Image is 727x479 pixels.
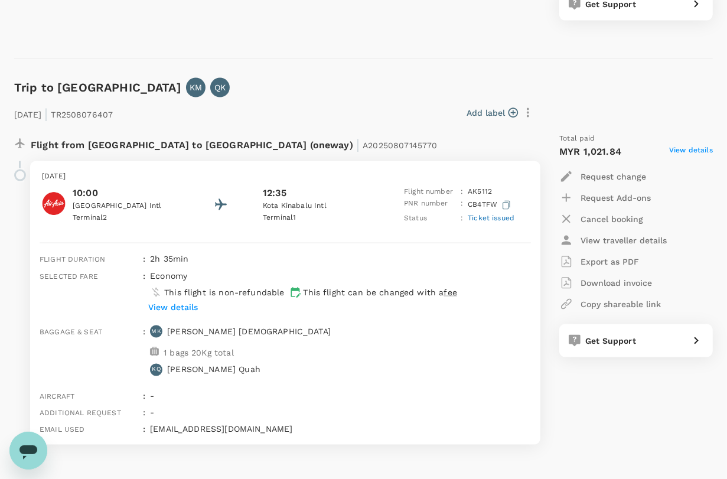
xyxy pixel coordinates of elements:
[138,321,145,386] div: :
[363,141,437,150] span: A20250807145770
[559,294,661,315] button: Copy shareable link
[14,102,113,123] p: [DATE] TR2508076407
[152,327,161,335] p: MK
[444,288,457,297] span: fee
[31,133,438,154] p: Flight from [GEOGRAPHIC_DATA] to [GEOGRAPHIC_DATA] (oneway)
[164,286,284,298] p: This flight is non-refundable
[581,192,651,204] p: Request Add-ons
[42,192,66,216] img: AirAsia
[559,166,646,187] button: Request change
[40,272,98,281] span: Selected fare
[581,171,646,183] p: Request change
[468,186,492,198] p: AK 5112
[585,336,636,346] span: Get Support
[214,82,226,93] p: QK
[404,213,456,224] p: Status
[73,212,179,224] p: Terminal 2
[581,234,667,246] p: View traveller details
[559,187,651,208] button: Request Add-ons
[40,393,74,401] span: Aircraft
[164,347,234,359] p: 1 bags 20Kg total
[581,277,652,289] p: Download invoice
[40,328,102,336] span: Baggage & seat
[145,386,531,402] div: -
[559,272,652,294] button: Download invoice
[461,198,463,213] p: :
[73,200,179,212] p: [GEOGRAPHIC_DATA] Intl
[138,386,145,402] div: :
[138,265,145,321] div: :
[148,301,198,313] p: View details
[40,255,105,263] span: Flight duration
[40,426,85,434] span: Email used
[559,145,621,159] p: MYR 1,021.84
[468,198,513,213] p: CB4TFW
[138,248,145,265] div: :
[167,325,331,337] p: [PERSON_NAME] [DEMOGRAPHIC_DATA]
[150,270,187,282] p: economy
[138,402,145,419] div: :
[167,364,260,376] p: [PERSON_NAME] Quah
[145,298,201,316] button: View details
[14,78,181,97] h6: Trip to [GEOGRAPHIC_DATA]
[559,133,595,145] span: Total paid
[404,186,456,198] p: Flight number
[73,186,179,200] p: 10:00
[145,402,531,419] div: -
[461,186,463,198] p: :
[263,200,369,212] p: Kota Kinabalu Intl
[150,253,531,265] p: 2h 35min
[150,347,159,356] img: baggage-icon
[669,145,713,159] span: View details
[581,298,661,310] p: Copy shareable link
[559,251,639,272] button: Export as PDF
[138,419,145,435] div: :
[44,106,48,122] span: |
[467,107,518,119] button: Add label
[581,256,639,268] p: Export as PDF
[42,171,529,183] p: [DATE]
[461,213,463,224] p: :
[263,186,286,200] p: 12:35
[304,286,457,298] p: This flight can be changed with a
[581,213,643,225] p: Cancel booking
[263,212,369,224] p: Terminal 1
[404,198,456,213] p: PNR number
[9,432,47,470] iframe: Button to launch messaging window
[559,230,667,251] button: View traveller details
[190,82,202,93] p: KM
[468,214,514,222] span: Ticket issued
[356,136,360,153] span: |
[152,366,161,374] p: KQ
[559,208,643,230] button: Cancel booking
[40,409,121,418] span: Additional request
[150,423,531,435] p: [EMAIL_ADDRESS][DOMAIN_NAME]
